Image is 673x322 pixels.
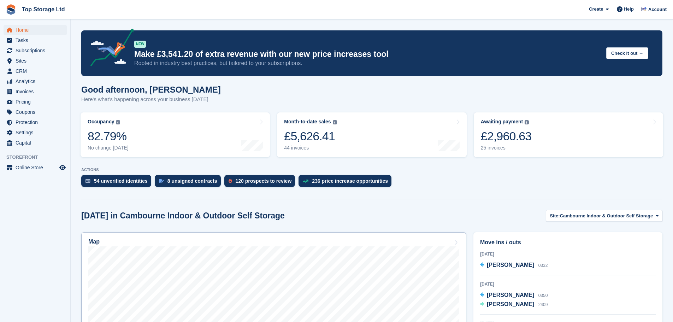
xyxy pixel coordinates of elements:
[4,66,67,76] a: menu
[481,129,532,144] div: £2,960.63
[284,119,331,125] div: Month-to-date sales
[16,107,58,117] span: Coupons
[81,85,221,94] h1: Good afternoon, [PERSON_NAME]
[224,175,299,191] a: 120 prospects to review
[167,178,217,184] div: 8 unsigned contracts
[236,178,292,184] div: 120 prospects to review
[480,251,656,257] div: [DATE]
[81,95,221,104] p: Here's what's happening across your business [DATE]
[4,107,67,117] a: menu
[538,302,548,307] span: 2409
[159,179,164,183] img: contract_signature_icon-13c848040528278c33f63329250d36e43548de30e8caae1d1a13099fd9432cc5.svg
[116,120,120,124] img: icon-info-grey-7440780725fd019a000dd9b08b2336e03edf1995a4989e88bcd33f0948082b44.svg
[134,49,601,59] p: Make £3,541.20 of extra revenue with our new price increases tool
[88,119,114,125] div: Occupancy
[6,154,70,161] span: Storefront
[481,119,523,125] div: Awaiting payment
[134,59,601,67] p: Rooted in industry best practices, but tailored to your subscriptions.
[16,128,58,137] span: Settings
[589,6,603,13] span: Create
[640,6,647,13] img: Sam Topham
[277,112,466,157] a: Month-to-date sales £5,626.41 44 invoices
[4,35,67,45] a: menu
[312,178,388,184] div: 236 price increase opportunities
[134,41,146,48] div: NEW
[4,138,67,148] a: menu
[16,56,58,66] span: Sites
[16,46,58,55] span: Subscriptions
[560,212,653,219] span: Cambourne Indoor & Outdoor Self Storage
[94,178,148,184] div: 54 unverified identities
[16,138,58,148] span: Capital
[284,129,337,144] div: £5,626.41
[4,97,67,107] a: menu
[4,87,67,96] a: menu
[16,66,58,76] span: CRM
[84,29,134,69] img: price-adjustments-announcement-icon-8257ccfd72463d97f412b2fc003d46551f7dbcb40ab6d574587a9cd5c0d94...
[480,261,548,270] a: [PERSON_NAME] 0332
[546,210,662,222] button: Site: Cambourne Indoor & Outdoor Self Storage
[4,56,67,66] a: menu
[299,175,395,191] a: 236 price increase opportunities
[284,145,337,151] div: 44 invoices
[4,46,67,55] a: menu
[525,120,529,124] img: icon-info-grey-7440780725fd019a000dd9b08b2336e03edf1995a4989e88bcd33f0948082b44.svg
[606,47,648,59] button: Check it out →
[16,35,58,45] span: Tasks
[58,163,67,172] a: Preview store
[81,211,285,221] h2: [DATE] in Cambourne Indoor & Outdoor Self Storage
[4,117,67,127] a: menu
[6,4,16,15] img: stora-icon-8386f47178a22dfd0bd8f6a31ec36ba5ce8667c1dd55bd0f319d3a0aa187defe.svg
[16,76,58,86] span: Analytics
[85,179,90,183] img: verify_identity-adf6edd0f0f0b5bbfe63781bf79b02c33cf7c696d77639b501bdc392416b5a36.svg
[4,76,67,86] a: menu
[487,301,534,307] span: [PERSON_NAME]
[550,212,560,219] span: Site:
[480,238,656,247] h2: Move ins / outs
[487,262,534,268] span: [PERSON_NAME]
[16,25,58,35] span: Home
[19,4,67,15] a: Top Storage Ltd
[4,128,67,137] a: menu
[81,175,155,191] a: 54 unverified identities
[487,292,534,298] span: [PERSON_NAME]
[538,293,548,298] span: 0350
[81,112,270,157] a: Occupancy 82.79% No change [DATE]
[480,300,548,309] a: [PERSON_NAME] 2409
[16,117,58,127] span: Protection
[229,179,232,183] img: prospect-51fa495bee0391a8d652442698ab0144808aea92771e9ea1ae160a38d050c398.svg
[4,163,67,172] a: menu
[481,145,532,151] div: 25 invoices
[16,163,58,172] span: Online Store
[88,145,129,151] div: No change [DATE]
[4,25,67,35] a: menu
[303,180,308,183] img: price_increase_opportunities-93ffe204e8149a01c8c9dc8f82e8f89637d9d84a8eef4429ea346261dce0b2c0.svg
[648,6,667,13] span: Account
[16,97,58,107] span: Pricing
[480,281,656,287] div: [DATE]
[538,263,548,268] span: 0332
[474,112,663,157] a: Awaiting payment £2,960.63 25 invoices
[88,239,100,245] h2: Map
[16,87,58,96] span: Invoices
[480,291,548,300] a: [PERSON_NAME] 0350
[81,168,662,172] p: ACTIONS
[88,129,129,144] div: 82.79%
[155,175,224,191] a: 8 unsigned contracts
[333,120,337,124] img: icon-info-grey-7440780725fd019a000dd9b08b2336e03edf1995a4989e88bcd33f0948082b44.svg
[624,6,634,13] span: Help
